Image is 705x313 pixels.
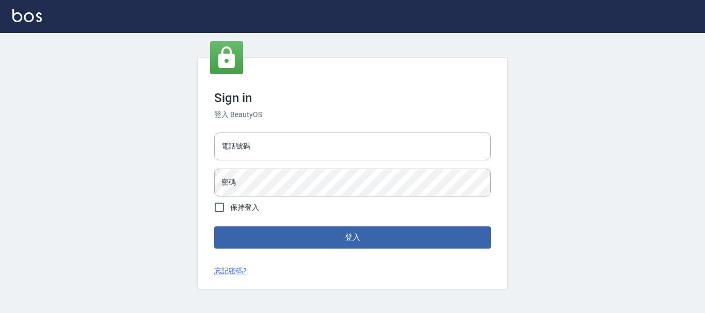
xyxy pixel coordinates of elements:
[12,9,42,22] img: Logo
[230,202,259,213] span: 保持登入
[214,109,491,120] h6: 登入 BeautyOS
[214,266,247,276] a: 忘記密碼?
[214,226,491,248] button: 登入
[214,91,491,105] h3: Sign in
